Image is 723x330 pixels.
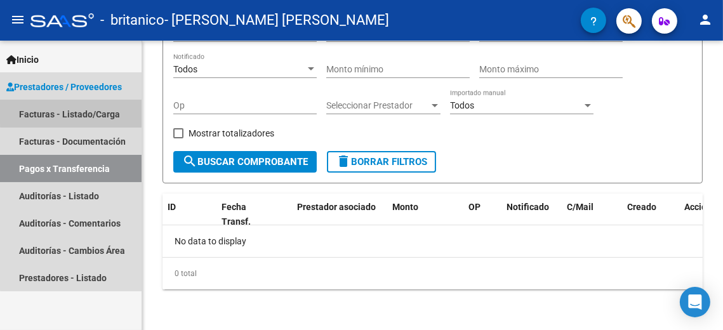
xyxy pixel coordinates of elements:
[173,64,197,74] span: Todos
[163,225,703,257] div: No data to display
[163,258,703,289] div: 0 total
[468,202,481,212] span: OP
[562,194,622,235] datatable-header-cell: C/Mail
[222,202,251,227] span: Fecha Transf.
[182,154,197,169] mat-icon: search
[450,100,474,110] span: Todos
[501,194,562,235] datatable-header-cell: Notificado
[6,53,39,67] span: Inicio
[684,202,721,212] span: Acciones
[327,151,436,173] button: Borrar Filtros
[164,6,389,34] span: - [PERSON_NAME] [PERSON_NAME]
[189,126,274,141] span: Mostrar totalizadores
[463,194,501,235] datatable-header-cell: OP
[336,156,427,168] span: Borrar Filtros
[387,194,463,235] datatable-header-cell: Monto
[6,80,122,94] span: Prestadores / Proveedores
[182,156,308,168] span: Buscar Comprobante
[336,154,351,169] mat-icon: delete
[680,287,710,317] div: Open Intercom Messenger
[392,202,418,212] span: Monto
[100,6,164,34] span: - britanico
[297,202,376,212] span: Prestador asociado
[292,194,387,235] datatable-header-cell: Prestador asociado
[622,194,679,235] datatable-header-cell: Creado
[507,202,549,212] span: Notificado
[163,194,216,235] datatable-header-cell: ID
[627,202,656,212] span: Creado
[698,12,713,27] mat-icon: person
[567,202,594,212] span: C/Mail
[326,100,429,111] span: Seleccionar Prestador
[168,202,176,212] span: ID
[10,12,25,27] mat-icon: menu
[173,151,317,173] button: Buscar Comprobante
[216,194,274,235] datatable-header-cell: Fecha Transf.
